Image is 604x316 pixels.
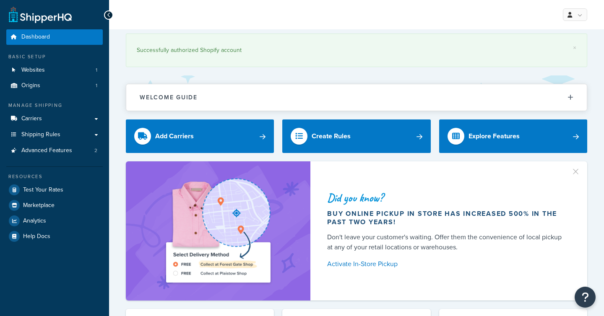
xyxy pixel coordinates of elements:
a: Activate In-Store Pickup [327,258,567,270]
a: Create Rules [282,119,430,153]
a: Explore Features [439,119,587,153]
a: Dashboard [6,29,103,45]
span: Advanced Features [21,147,72,154]
div: Don't leave your customer's waiting. Offer them the convenience of local pickup at any of your re... [327,232,567,252]
li: Websites [6,62,103,78]
div: Successfully authorized Shopify account [137,44,576,56]
span: Marketplace [23,202,55,209]
a: Add Carriers [126,119,274,153]
div: Did you know? [327,192,567,204]
h2: Welcome Guide [140,94,198,101]
span: Test Your Rates [23,186,63,194]
div: Create Rules [312,130,351,142]
div: Manage Shipping [6,102,103,109]
a: Shipping Rules [6,127,103,142]
span: Origins [21,82,40,89]
div: Basic Setup [6,53,103,60]
span: Help Docs [23,233,50,240]
span: Websites [21,67,45,74]
a: × [573,44,576,51]
div: Add Carriers [155,130,194,142]
div: Buy online pickup in store has increased 500% in the past two years! [327,210,567,226]
a: Test Your Rates [6,182,103,197]
a: Advanced Features2 [6,143,103,158]
a: Analytics [6,213,103,228]
a: Origins1 [6,78,103,93]
img: ad-shirt-map-b0359fc47e01cab431d101c4b569394f6a03f54285957d908178d52f29eb9668.png [142,174,294,288]
span: Shipping Rules [21,131,60,138]
li: Origins [6,78,103,93]
span: 1 [96,67,97,74]
span: Dashboard [21,34,50,41]
div: Resources [6,173,103,180]
a: Marketplace [6,198,103,213]
span: Carriers [21,115,42,122]
span: 2 [94,147,97,154]
div: Explore Features [469,130,520,142]
a: Help Docs [6,229,103,244]
li: Advanced Features [6,143,103,158]
span: Analytics [23,218,46,225]
a: Websites1 [6,62,103,78]
span: 1 [96,82,97,89]
a: Carriers [6,111,103,127]
button: Open Resource Center [575,287,596,308]
button: Welcome Guide [126,84,587,111]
